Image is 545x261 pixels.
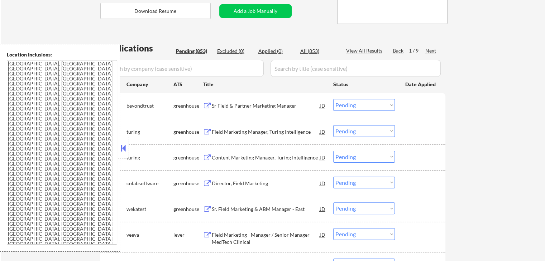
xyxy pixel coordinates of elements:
[319,151,326,164] div: JD
[100,3,211,19] button: Download Resume
[212,154,320,161] div: Content Marketing Manager, Turing Intelligence
[7,51,117,58] div: Location Inclusions:
[126,231,173,238] div: veeva
[319,99,326,112] div: JD
[409,47,425,54] div: 1 / 9
[173,128,203,136] div: greenhouse
[173,180,203,187] div: greenhouse
[258,48,294,55] div: Applied (0)
[212,180,320,187] div: Director, Field Marketing
[333,78,395,90] div: Status
[173,154,203,161] div: greenhouse
[219,4,292,18] button: Add a Job Manually
[173,231,203,238] div: lever
[425,47,437,54] div: Next
[300,48,336,55] div: All (853)
[126,206,173,213] div: wekatest
[126,154,173,161] div: turing
[102,60,264,77] input: Search by company (case sensitive)
[212,231,320,245] div: Field Marketing - Manager / Senior Manager - MedTech Clinical
[102,44,173,53] div: Applications
[203,81,326,88] div: Title
[212,206,320,213] div: Sr. Field Marketing & ABM Manager - East
[126,81,173,88] div: Company
[393,47,404,54] div: Back
[173,206,203,213] div: greenhouse
[126,102,173,109] div: beyondtrust
[405,81,437,88] div: Date Applied
[271,60,441,77] input: Search by title (case sensitive)
[319,202,326,215] div: JD
[346,47,384,54] div: View All Results
[176,48,212,55] div: Pending (853)
[126,180,173,187] div: colabsoftware
[217,48,253,55] div: Excluded (0)
[212,102,320,109] div: Sr Field & Partner Marketing Manager
[173,102,203,109] div: greenhouse
[319,125,326,138] div: JD
[173,81,203,88] div: ATS
[319,177,326,189] div: JD
[126,128,173,136] div: turing
[212,128,320,136] div: Field Marketing Manager, Turing Intelligence
[319,228,326,241] div: JD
